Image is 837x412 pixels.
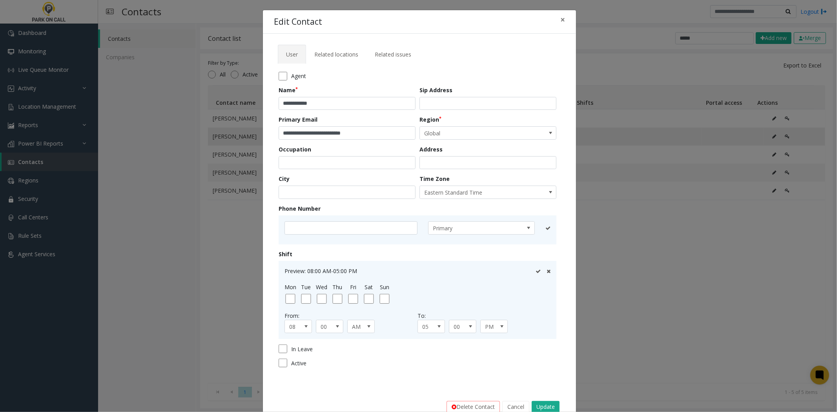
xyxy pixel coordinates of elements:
[316,283,328,291] label: Wed
[449,320,470,333] span: 00
[279,175,290,183] label: City
[555,10,571,29] button: Close
[560,14,565,25] span: ×
[420,186,529,199] span: Eastern Standard Time
[418,312,551,320] div: To:
[284,312,418,320] div: From:
[279,145,311,153] label: Occupation
[279,86,298,94] label: Name
[419,86,452,94] label: Sip Address
[375,51,411,58] span: Related issues
[348,320,369,333] span: AM
[350,283,356,291] label: Fri
[279,204,321,213] label: Phone Number
[274,16,322,28] h4: Edit Contact
[365,283,373,291] label: Sat
[418,320,439,333] span: 05
[419,145,443,153] label: Address
[419,115,441,124] label: Region
[286,51,298,58] span: User
[380,283,389,291] label: Sun
[284,283,296,291] label: Mon
[429,222,513,234] span: Primary
[291,345,313,353] span: In Leave
[316,320,337,333] span: 00
[333,283,343,291] label: Thu
[291,359,306,367] span: Active
[278,45,561,58] ul: Tabs
[279,115,317,124] label: Primary Email
[279,250,292,258] label: Shift
[285,320,306,333] span: 08
[481,320,502,333] span: PM
[284,267,357,275] span: Preview: 08:00 AM-05:00 PM
[420,127,529,139] span: Global
[314,51,358,58] span: Related locations
[419,175,450,183] label: Time Zone
[301,283,311,291] label: Tue
[291,72,306,80] span: Agent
